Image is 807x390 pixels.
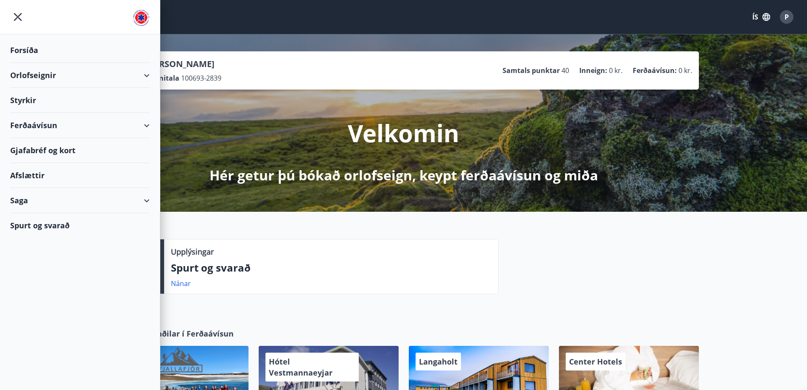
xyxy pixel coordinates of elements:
p: Upplýsingar [171,246,214,257]
button: P [776,7,797,27]
span: Samstarfsaðilar í Ferðaávísun [119,328,234,339]
p: Velkomin [348,117,459,149]
p: Ferðaávísun : [633,66,677,75]
span: P [785,12,789,22]
p: Spurt og svarað [171,261,491,275]
div: Afslættir [10,163,150,188]
span: 0 kr. [609,66,623,75]
span: 100693-2839 [181,73,221,83]
div: Gjafabréf og kort [10,138,150,163]
div: Forsíða [10,38,150,63]
div: Ferðaávísun [10,113,150,138]
button: menu [10,9,25,25]
p: Samtals punktar [503,66,560,75]
div: Saga [10,188,150,213]
div: Spurt og svarað [10,213,150,238]
p: Inneign : [579,66,607,75]
p: Kennitala [146,73,179,83]
span: 40 [561,66,569,75]
a: Nánar [171,279,191,288]
span: Hótel Vestmannaeyjar [269,356,332,378]
p: [PERSON_NAME] [146,58,221,70]
div: Styrkir [10,88,150,113]
span: 0 kr. [679,66,692,75]
span: Center Hotels [569,356,622,367]
span: Langaholt [419,356,458,367]
div: Orlofseignir [10,63,150,88]
img: union_logo [133,9,150,26]
p: Hér getur þú bókað orlofseign, keypt ferðaávísun og miða [209,166,598,185]
button: ÍS [748,9,775,25]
